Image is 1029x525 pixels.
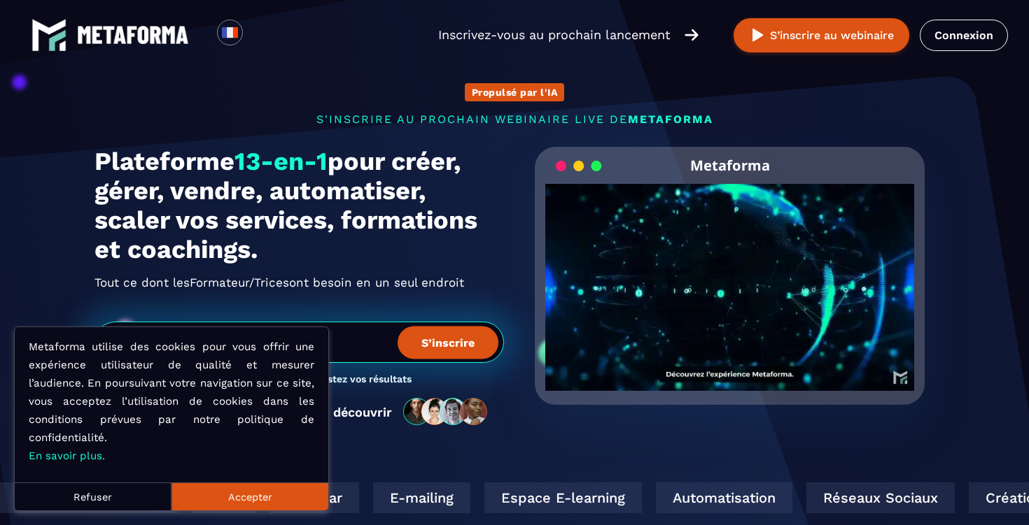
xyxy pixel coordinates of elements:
[310,373,412,387] h3: Boostez vos résultats
[351,482,449,513] div: E-mailing
[171,482,328,510] button: Accepter
[628,113,713,126] span: METAFORMA
[15,482,171,510] button: Refuser
[472,87,558,98] p: Propulsé par l'IA
[243,20,277,50] div: Search for option
[438,25,671,45] p: Inscrivez-vous au prochain lancement
[29,450,105,462] a: En savoir plus.
[749,27,766,44] img: play
[634,482,771,513] div: Automatisation
[77,26,189,44] img: logo
[255,27,265,43] input: Search for option
[31,17,66,52] img: logo
[785,482,933,513] div: Réseaux Sociaux
[734,18,909,52] button: S’inscrire au webinaire
[94,113,934,126] p: s'inscrire au prochain webinaire live de
[685,27,699,43] img: arrow-right
[94,147,504,264] h1: Plateforme pour créer, gérer, vendre, automatiser, scaler vos services, formations et coachings.
[190,271,289,294] span: Formateur/Trices
[920,20,1008,51] a: Connexion
[556,159,602,173] img: loading
[221,24,239,41] img: fr
[248,482,337,513] div: Webinar
[234,147,328,176] span: 13-en-1
[545,184,914,368] video: Your browser does not support the video tag.
[398,326,498,359] button: S’inscrire
[690,147,770,184] h2: Metaforma
[29,338,314,465] p: Metaforma utilise des cookies pour vous offrir une expérience utilisateur de qualité et mesurer l...
[463,482,620,513] div: Espace E-learning
[399,397,493,426] img: community-people
[94,271,504,294] h2: Tout ce dont les ont besoin en un seul endroit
